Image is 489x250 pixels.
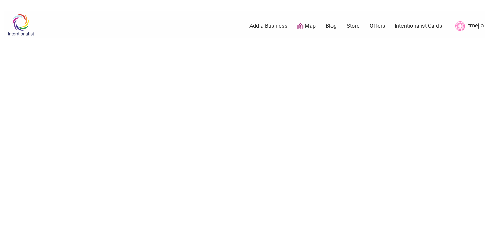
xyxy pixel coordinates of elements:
[326,22,337,30] a: Blog
[395,22,442,30] a: Intentionalist Cards
[452,20,484,32] a: tmejia
[347,22,360,30] a: Store
[249,22,287,30] a: Add a Business
[4,14,37,36] img: Intentionalist
[370,22,385,30] a: Offers
[297,22,316,30] a: Map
